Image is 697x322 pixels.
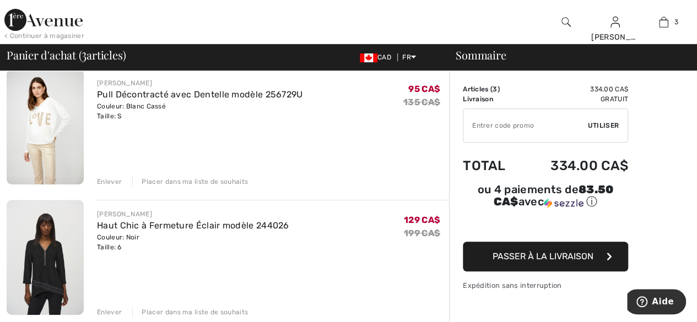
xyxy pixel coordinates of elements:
[403,97,440,107] s: 135 CA$
[97,209,289,219] div: [PERSON_NAME]
[674,17,678,27] span: 3
[7,200,84,315] img: Haut Chic à Fermeture Éclair modèle 244026
[463,280,628,291] div: Expédition sans interruption
[463,242,628,271] button: Passer à la livraison
[132,307,248,317] div: Placer dans ma liste de souhaits
[97,78,303,88] div: [PERSON_NAME]
[463,94,521,104] td: Livraison
[463,213,628,238] iframe: PayPal-paypal
[463,84,521,94] td: Articles ( )
[408,84,440,94] span: 95 CA$
[4,9,83,31] img: 1ère Avenue
[659,15,668,29] img: Mon panier
[561,15,571,29] img: recherche
[97,307,122,317] div: Enlever
[610,15,620,29] img: Mes infos
[493,85,497,93] span: 3
[97,232,289,252] div: Couleur: Noir Taille: 6
[360,53,377,62] img: Canadian Dollar
[521,94,628,104] td: Gratuit
[591,31,639,43] div: [PERSON_NAME]
[640,15,688,29] a: 3
[360,53,396,61] span: CAD
[610,17,620,27] a: Se connecter
[404,215,440,225] span: 129 CA$
[494,183,614,208] span: 83.50 CA$
[588,121,619,130] span: Utiliser
[402,53,416,61] span: FR
[7,50,126,61] span: Panier d'achat ( articles)
[97,89,303,100] a: Pull Décontracté avec Dentelle modèle 256729U
[627,289,686,316] iframe: Ouvre un widget dans lequel vous pouvez trouver plus d’informations
[4,31,84,41] div: < Continuer à magasiner
[544,198,583,208] img: Sezzle
[463,147,521,184] td: Total
[97,177,122,187] div: Enlever
[97,220,289,231] a: Haut Chic à Fermeture Éclair modèle 244026
[132,177,248,187] div: Placer dans ma liste de souhaits
[82,47,87,61] span: 3
[404,228,440,238] s: 199 CA$
[463,109,588,142] input: Code promo
[463,184,628,209] div: ou 4 paiements de avec
[493,251,593,261] span: Passer à la livraison
[97,101,303,121] div: Couleur: Blanc Cassé Taille: S
[442,50,690,61] div: Sommaire
[463,184,628,213] div: ou 4 paiements de83.50 CA$avecSezzle Cliquez pour en savoir plus sur Sezzle
[7,69,84,184] img: Pull Décontracté avec Dentelle modèle 256729U
[521,147,628,184] td: 334.00 CA$
[521,84,628,94] td: 334.00 CA$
